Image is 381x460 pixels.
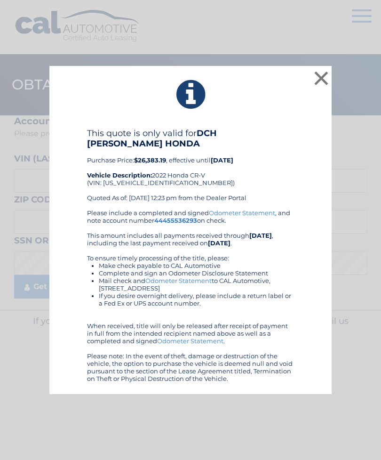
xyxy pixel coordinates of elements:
b: [DATE] [249,232,272,239]
strong: Vehicle Description: [87,171,152,179]
a: Odometer Statement [145,277,212,284]
b: [DATE] [211,156,233,164]
h4: This quote is only valid for [87,128,294,149]
b: [DATE] [208,239,230,247]
a: Odometer Statement [157,337,223,345]
li: If you desire overnight delivery, please include a return label or a Fed Ex or UPS account number. [99,292,294,307]
button: × [312,69,331,88]
div: Purchase Price: , effective until 2022 Honda CR-V (VIN: [US_VEHICLE_IDENTIFICATION_NUMBER]) Quote... [87,128,294,209]
li: Mail check and to CAL Automotive, [STREET_ADDRESS] [99,277,294,292]
li: Complete and sign an Odometer Disclosure Statement [99,269,294,277]
b: $26,383.19 [134,156,166,164]
a: Odometer Statement [209,209,275,217]
li: Make check payable to CAL Automotive [99,262,294,269]
b: DCH [PERSON_NAME] HONDA [87,128,217,149]
a: 44455536293 [154,217,197,224]
div: Please include a completed and signed , and note account number on check. This amount includes al... [87,209,294,382]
